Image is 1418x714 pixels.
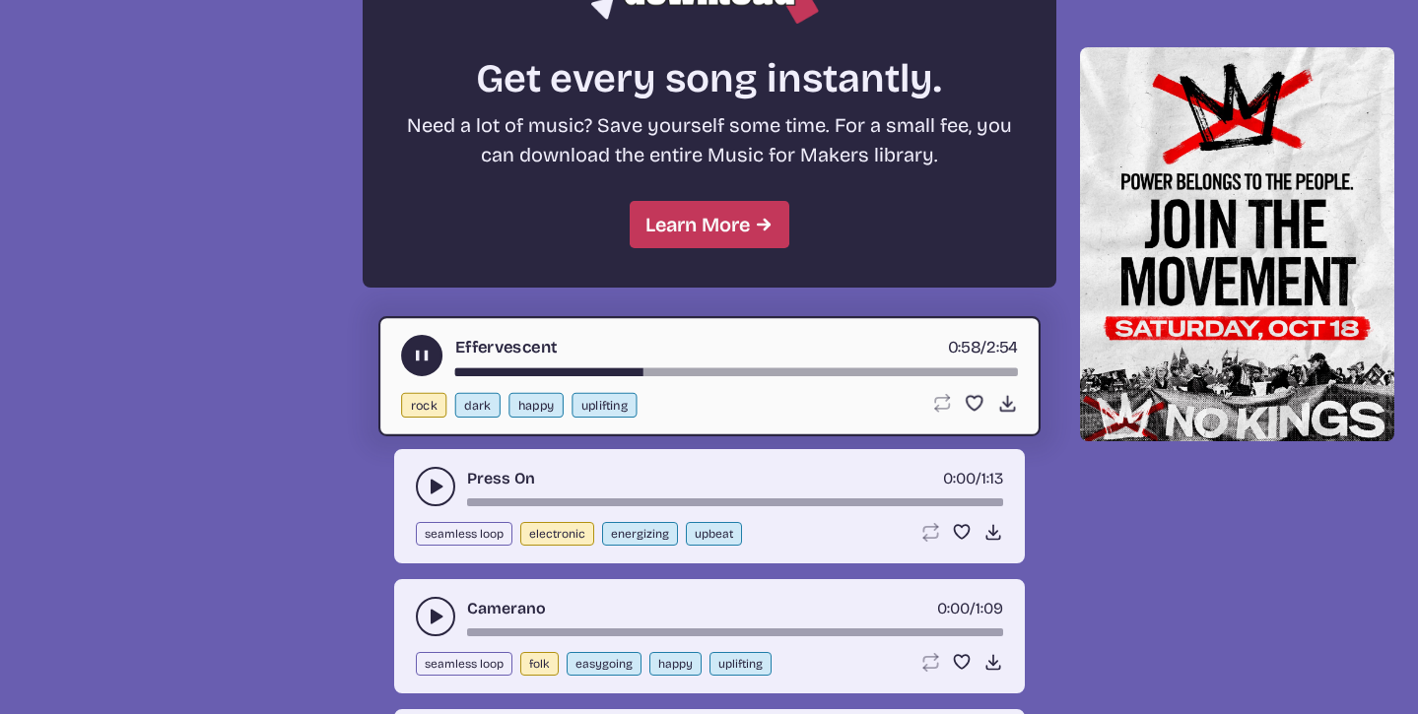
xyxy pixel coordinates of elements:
[952,652,972,672] button: Favorite
[920,522,940,542] button: Loop
[398,110,1021,169] p: Need a lot of music? Save yourself some time. For a small fee, you can download the entire Music ...
[649,652,702,676] button: happy
[630,201,789,248] a: Learn More
[981,469,1003,487] span: 1:13
[952,522,972,542] button: Favorite
[454,335,557,359] a: Effervescent
[416,597,455,636] button: play-pause toggle
[467,628,1003,636] div: song-time-bar
[398,55,1021,102] h2: Get every song instantly.
[943,467,1003,490] div: /
[567,652,641,676] button: easygoing
[401,335,442,376] button: play-pause toggle
[467,467,535,490] a: Press On
[964,393,984,414] button: Favorite
[467,597,546,620] a: Camerano
[686,522,742,546] button: upbeat
[937,599,970,617] span: timer
[976,599,1003,617] span: 1:09
[930,393,951,414] button: Loop
[986,337,1018,357] span: 2:54
[937,597,1003,620] div: /
[947,335,1017,359] div: /
[943,469,976,487] span: timer
[454,393,500,418] button: dark
[1080,47,1395,440] img: Help save our democracy!
[572,393,637,418] button: uplifting
[416,652,512,676] button: seamless loop
[602,522,678,546] button: energizing
[416,522,512,546] button: seamless loop
[401,393,446,418] button: rock
[467,498,1003,506] div: song-time-bar
[709,652,772,676] button: uplifting
[520,652,559,676] button: folk
[520,522,594,546] button: electronic
[920,652,940,672] button: Loop
[416,467,455,506] button: play-pause toggle
[947,337,980,357] span: timer
[454,368,1017,376] div: song-time-bar
[508,393,564,418] button: happy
